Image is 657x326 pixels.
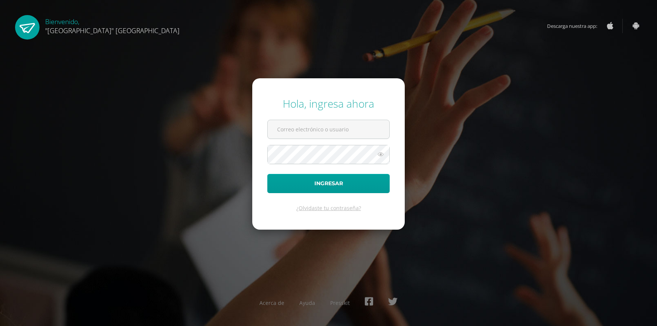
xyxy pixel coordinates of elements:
[296,204,361,212] a: ¿Olvidaste tu contraseña?
[45,26,180,35] span: "[GEOGRAPHIC_DATA]" [GEOGRAPHIC_DATA]
[268,120,389,139] input: Correo electrónico o usuario
[330,299,350,306] a: Presskit
[299,299,315,306] a: Ayuda
[547,19,605,33] span: Descarga nuestra app:
[259,299,284,306] a: Acerca de
[45,15,180,35] div: Bienvenido,
[267,96,390,111] div: Hola, ingresa ahora
[267,174,390,193] button: Ingresar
